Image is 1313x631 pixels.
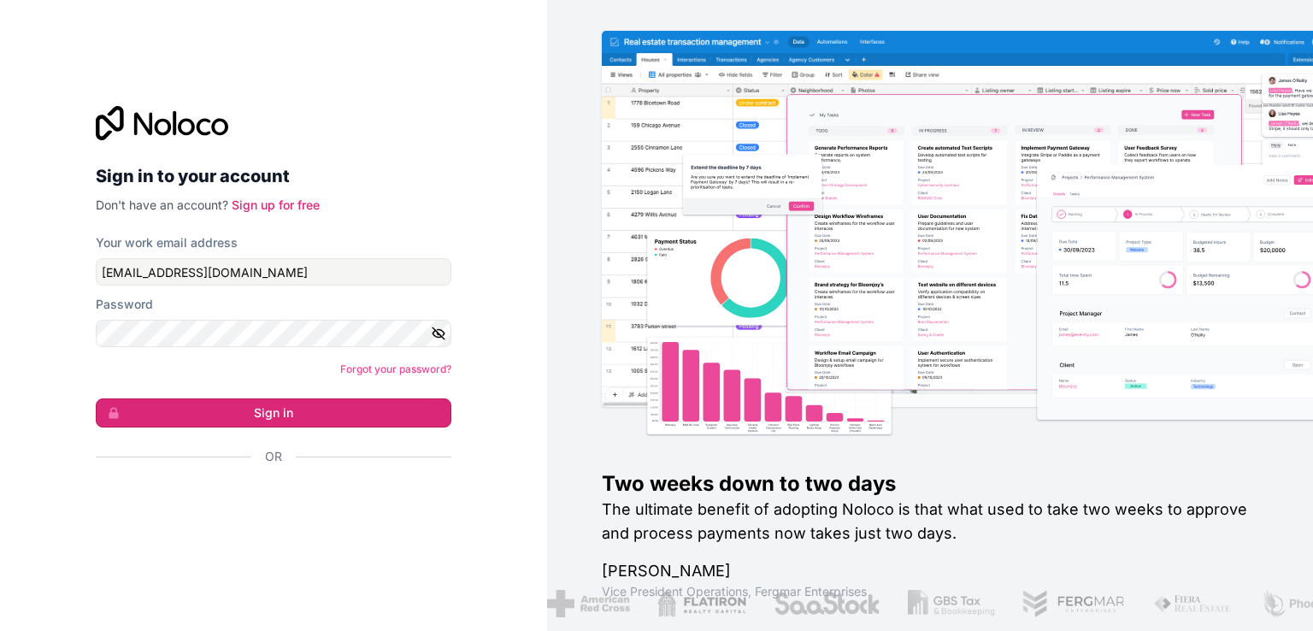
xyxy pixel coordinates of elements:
[546,590,629,617] img: /assets/american-red-cross-BAupjrZR.png
[773,590,880,617] img: /assets/saastock-C6Zbiodz.png
[657,590,746,617] img: /assets/flatiron-C8eUkumj.png
[602,470,1258,498] h1: Two weeks down to two days
[96,296,153,313] label: Password
[232,198,320,212] a: Sign up for free
[96,234,238,251] label: Your work email address
[96,258,451,286] input: Email address
[1153,590,1234,617] img: /assets/fiera-fwj2N5v4.png
[602,583,1258,600] h1: Vice President Operations , Fergmar Enterprises
[908,590,995,617] img: /assets/gbstax-C-GtDUiK.png
[96,198,228,212] span: Don't have an account?
[96,398,451,428] button: Sign in
[1022,590,1126,617] img: /assets/fergmar-CudnrXN5.png
[96,320,451,347] input: Password
[265,448,282,465] span: Or
[340,363,451,375] a: Forgot your password?
[87,484,446,522] iframe: Przycisk Zaloguj się przez Google
[602,498,1258,545] h2: The ultimate benefit of adopting Noloco is that what used to take two weeks to approve and proces...
[96,161,451,192] h2: Sign in to your account
[602,559,1258,583] h1: [PERSON_NAME]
